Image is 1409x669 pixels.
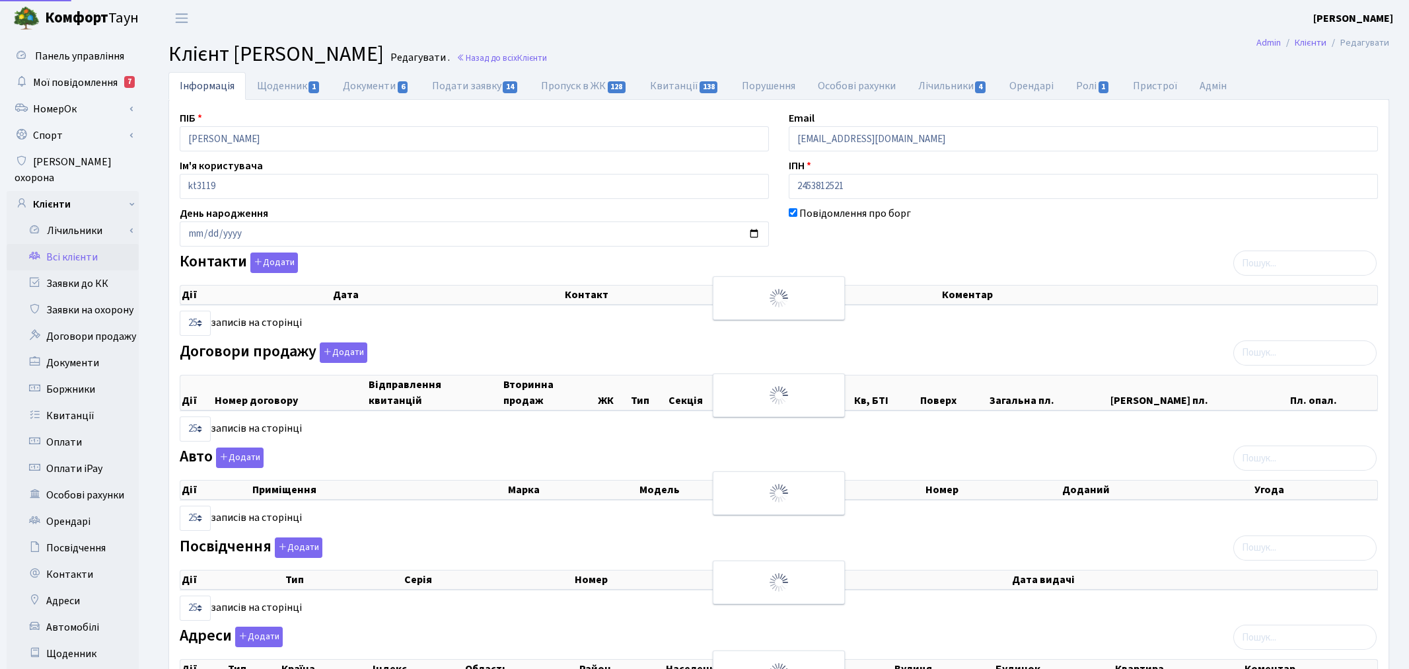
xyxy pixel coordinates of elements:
th: Дата видачі [1011,571,1377,589]
span: 1 [308,81,319,93]
a: Орендарі [7,508,139,535]
th: Дата [332,286,563,304]
span: Таун [45,7,139,30]
a: Лічильники [15,217,139,244]
th: Дії [180,375,213,410]
a: НомерОк [7,96,139,122]
select: записів на сторінці [180,506,211,531]
img: Обробка... [768,572,789,593]
button: Переключити навігацію [165,7,198,29]
a: Заявки до КК [7,270,139,297]
a: Клієнти [7,191,139,217]
th: Марка [507,481,638,499]
label: записів на сторінці [180,311,302,336]
th: Секція [667,375,733,410]
div: 7 [124,76,135,88]
label: ІПН [789,158,811,174]
th: Номер договору [213,375,367,410]
th: Колір [803,481,924,499]
label: Договори продажу [180,342,367,363]
small: Редагувати . [388,52,450,64]
a: Пристрої [1122,72,1188,100]
a: Додати [316,340,367,363]
a: [PERSON_NAME] [1313,11,1393,26]
a: Квитанції [7,403,139,429]
label: Контакти [180,253,298,273]
input: Пошук... [1233,625,1377,650]
a: Додати [247,251,298,274]
span: Мої повідомлення [33,75,118,90]
a: Назад до всіхКлієнти [456,52,547,64]
a: Пропуск в ЖК [530,72,638,100]
button: Посвідчення [275,537,322,558]
span: 6 [398,81,408,93]
input: Пошук... [1233,535,1377,561]
a: Боржники [7,376,139,403]
a: Порушення [731,72,807,100]
label: записів на сторінці [180,506,302,531]
th: Пл. опал. [1289,375,1377,410]
span: 128 [608,81,626,93]
span: 1 [1099,81,1109,93]
a: Мої повідомлення7 [7,69,139,96]
li: Редагувати [1326,36,1389,50]
th: Контакт [563,286,941,304]
a: Оплати [7,429,139,455]
span: Панель управління [35,49,124,63]
th: Угода [1253,481,1377,499]
th: Кв, БТІ [853,375,919,410]
th: ЖК [596,375,630,410]
th: Дії [180,571,284,589]
a: Подати заявку [421,72,530,100]
a: Інформація [168,72,246,100]
button: Контакти [250,253,298,273]
span: 4 [975,81,986,93]
label: записів на сторінці [180,416,302,442]
th: Коментар [941,286,1377,304]
a: Додати [271,535,322,558]
th: Дії [180,481,251,499]
th: Загальна пл. [988,375,1108,410]
a: Квитанції [639,72,731,100]
a: Автомобілі [7,614,139,641]
a: Спорт [7,122,139,149]
label: Email [789,110,814,126]
label: ПІБ [180,110,202,126]
a: Адреси [7,588,139,614]
a: Договори продажу [7,323,139,350]
a: Ролі [1065,72,1121,100]
input: Пошук... [1233,340,1377,366]
span: 138 [700,81,718,93]
th: Поверх [919,375,989,410]
th: Серія [403,571,573,589]
span: 14 [503,81,517,93]
a: Додати [213,446,264,469]
a: Додати [232,625,283,648]
a: Документи [7,350,139,376]
img: Обробка... [768,385,789,406]
th: Відправлення квитанцій [367,375,502,410]
b: Комфорт [45,7,108,28]
input: Пошук... [1233,251,1377,276]
th: Дії [180,286,332,304]
a: Особові рахунки [7,482,139,508]
a: Особові рахунки [807,72,907,100]
button: Авто [216,448,264,468]
a: Всі клієнти [7,244,139,270]
img: Обробка... [768,483,789,504]
a: Клієнти [1295,36,1326,50]
th: Доданий [1061,481,1253,499]
a: Контакти [7,561,139,588]
button: Адреси [235,627,283,647]
th: Номер [573,571,774,589]
select: записів на сторінці [180,596,211,621]
th: Тип [630,375,667,410]
a: [PERSON_NAME] охорона [7,149,139,191]
a: Лічильники [907,72,998,100]
a: Посвідчення [7,535,139,561]
nav: breadcrumb [1237,29,1409,57]
span: Клієнт [PERSON_NAME] [168,39,384,69]
a: Оплати iPay [7,455,139,482]
a: Щоденник [7,641,139,667]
